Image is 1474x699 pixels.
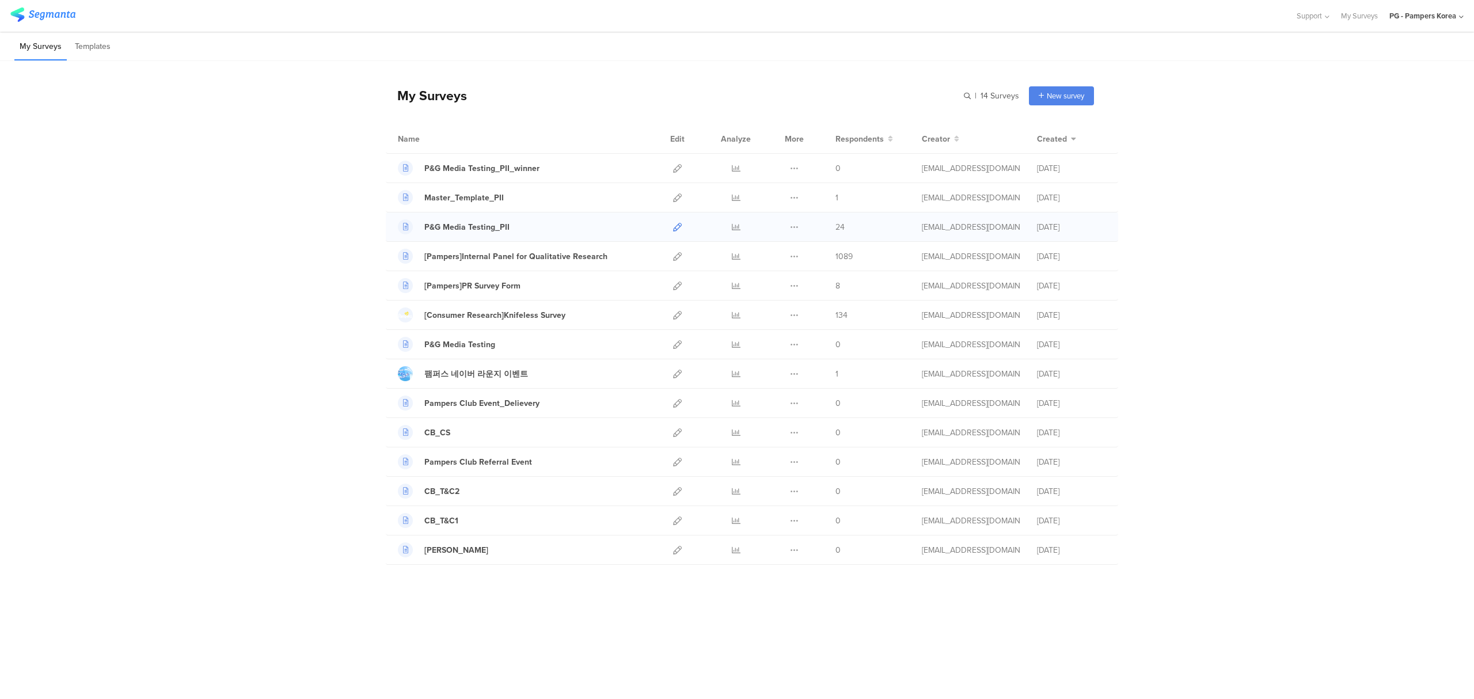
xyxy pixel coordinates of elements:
[1037,221,1106,233] div: [DATE]
[922,456,1020,468] div: park.m.3@pg.com
[922,515,1020,527] div: park.m.3@pg.com
[424,368,528,380] div: 팸퍼스 네이버 라운지 이벤트
[1037,280,1106,292] div: [DATE]
[1037,192,1106,204] div: [DATE]
[398,133,467,145] div: Name
[922,133,959,145] button: Creator
[1037,456,1106,468] div: [DATE]
[1037,397,1106,409] div: [DATE]
[424,192,504,204] div: Master_Template_PII
[835,162,841,174] span: 0
[922,368,1020,380] div: park.m.3@pg.com
[922,544,1020,556] div: park.m.3@pg.com
[424,309,565,321] div: [Consumer Research]Knifeless Survey
[398,396,540,411] a: Pampers Club Event_Delievery
[835,221,845,233] span: 24
[835,427,841,439] span: 0
[922,221,1020,233] div: park.m.3@pg.com
[424,515,458,527] div: CB_T&C1
[835,250,853,263] span: 1089
[398,366,528,381] a: 팸퍼스 네이버 라운지 이벤트
[1037,427,1106,439] div: [DATE]
[1037,339,1106,351] div: [DATE]
[835,133,893,145] button: Respondents
[922,250,1020,263] div: park.m.3@pg.com
[835,368,838,380] span: 1
[782,124,807,153] div: More
[835,397,841,409] span: 0
[922,280,1020,292] div: park.m.3@pg.com
[1047,90,1084,101] span: New survey
[424,339,495,351] div: P&G Media Testing
[981,90,1019,102] span: 14 Surveys
[1037,133,1076,145] button: Created
[398,278,521,293] a: [Pampers]PR Survey Form
[398,190,504,205] a: Master_Template_PII
[835,515,841,527] span: 0
[922,485,1020,497] div: park.m.3@pg.com
[1037,162,1106,174] div: [DATE]
[973,90,978,102] span: |
[398,161,540,176] a: P&G Media Testing_PII_winner
[1037,544,1106,556] div: [DATE]
[398,337,495,352] a: P&G Media Testing
[398,484,459,499] a: CB_T&C2
[1037,485,1106,497] div: [DATE]
[398,425,450,440] a: CB_CS
[1037,515,1106,527] div: [DATE]
[398,307,565,322] a: [Consumer Research]Knifeless Survey
[922,133,950,145] span: Creator
[398,542,488,557] a: [PERSON_NAME]
[10,7,75,22] img: segmanta logo
[424,280,521,292] div: [Pampers]PR Survey Form
[835,192,838,204] span: 1
[1297,10,1322,21] span: Support
[665,124,690,153] div: Edit
[1037,250,1106,263] div: [DATE]
[424,250,607,263] div: [Pampers]Internal Panel for Qualitative Research
[835,133,884,145] span: Respondents
[922,427,1020,439] div: park.m.3@pg.com
[424,456,532,468] div: Pampers Club Referral Event
[835,544,841,556] span: 0
[398,454,532,469] a: Pampers Club Referral Event
[922,309,1020,321] div: park.m.3@pg.com
[386,86,467,105] div: My Surveys
[922,162,1020,174] div: park.m.3@pg.com
[835,280,840,292] span: 8
[922,339,1020,351] div: park.m.3@pg.com
[424,162,540,174] div: P&G Media Testing_PII_winner
[1037,368,1106,380] div: [DATE]
[424,427,450,439] div: CB_CS
[14,33,67,60] li: My Surveys
[922,397,1020,409] div: park.m.3@pg.com
[1037,309,1106,321] div: [DATE]
[922,192,1020,204] div: park.m.3@pg.com
[835,339,841,351] span: 0
[398,513,458,528] a: CB_T&C1
[424,397,540,409] div: Pampers Club Event_Delievery
[424,221,510,233] div: P&G Media Testing_PII
[1389,10,1456,21] div: PG - Pampers Korea
[424,544,488,556] div: Charlie Banana
[70,33,116,60] li: Templates
[835,309,848,321] span: 134
[424,485,459,497] div: CB_T&C2
[1037,133,1067,145] span: Created
[398,219,510,234] a: P&G Media Testing_PII
[835,485,841,497] span: 0
[835,456,841,468] span: 0
[398,249,607,264] a: [Pampers]Internal Panel for Qualitative Research
[719,124,753,153] div: Analyze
